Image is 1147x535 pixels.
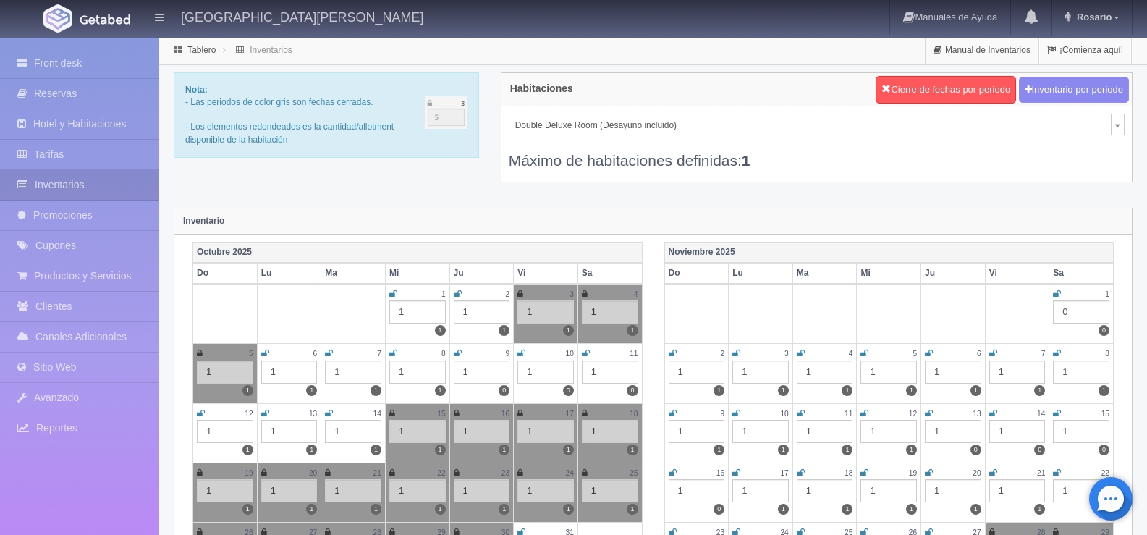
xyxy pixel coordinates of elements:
[1099,325,1109,336] label: 0
[435,445,446,455] label: 1
[563,385,574,396] label: 0
[517,361,574,384] div: 1
[797,361,853,384] div: 1
[441,350,446,358] small: 8
[313,350,318,358] small: 6
[371,445,381,455] label: 1
[506,290,510,298] small: 2
[435,504,446,515] label: 1
[371,504,381,515] label: 1
[325,420,381,443] div: 1
[627,445,638,455] label: 1
[509,114,1125,135] a: Double Deluxe Room (Desayuno incluido)
[778,445,789,455] label: 1
[306,385,317,396] label: 1
[577,263,642,284] th: Sa
[989,361,1046,384] div: 1
[181,7,423,25] h4: [GEOGRAPHIC_DATA][PERSON_NAME]
[732,361,789,384] div: 1
[784,350,789,358] small: 3
[849,350,853,358] small: 4
[261,479,318,502] div: 1
[242,385,253,396] label: 1
[187,45,216,55] a: Tablero
[435,325,446,336] label: 1
[80,14,130,25] img: Getabed
[389,300,446,324] div: 1
[1105,290,1109,298] small: 1
[1034,445,1045,455] label: 0
[249,350,253,358] small: 5
[860,361,917,384] div: 1
[437,410,445,418] small: 15
[860,479,917,502] div: 1
[257,263,321,284] th: Lu
[1034,504,1045,515] label: 1
[1053,420,1109,443] div: 1
[582,479,638,502] div: 1
[925,420,981,443] div: 1
[1053,300,1109,324] div: 0
[669,479,725,502] div: 1
[909,410,917,418] small: 12
[1101,469,1109,477] small: 22
[921,263,986,284] th: Ju
[634,290,638,298] small: 4
[913,350,917,358] small: 5
[197,479,253,502] div: 1
[242,445,253,455] label: 1
[309,410,317,418] small: 13
[906,445,917,455] label: 1
[566,350,574,358] small: 10
[1099,385,1109,396] label: 1
[842,445,852,455] label: 1
[454,479,510,502] div: 1
[732,420,789,443] div: 1
[845,469,852,477] small: 18
[582,300,638,324] div: 1
[630,410,638,418] small: 18
[517,420,574,443] div: 1
[389,361,446,384] div: 1
[250,45,292,55] a: Inventarios
[570,290,574,298] small: 3
[1041,350,1046,358] small: 7
[499,385,509,396] label: 0
[389,479,446,502] div: 1
[857,263,921,284] th: Mi
[797,420,853,443] div: 1
[1053,479,1109,502] div: 1
[454,361,510,384] div: 1
[970,504,981,515] label: 1
[1034,385,1045,396] label: 1
[780,410,788,418] small: 10
[630,469,638,477] small: 25
[1049,263,1114,284] th: Sa
[566,469,574,477] small: 24
[385,263,449,284] th: Mi
[926,36,1038,64] a: Manual de Inventarios
[373,410,381,418] small: 14
[193,263,258,284] th: Do
[261,361,318,384] div: 1
[425,96,467,129] img: cutoff.png
[989,420,1046,443] div: 1
[325,361,381,384] div: 1
[501,410,509,418] small: 16
[514,263,578,284] th: Vi
[582,361,638,384] div: 1
[193,242,643,263] th: Octubre 2025
[720,350,724,358] small: 2
[714,385,724,396] label: 1
[742,152,750,169] b: 1
[627,504,638,515] label: 1
[720,410,724,418] small: 9
[449,263,514,284] th: Ju
[1105,350,1109,358] small: 8
[627,385,638,396] label: 0
[845,410,852,418] small: 11
[1101,410,1109,418] small: 15
[371,385,381,396] label: 1
[977,350,981,358] small: 6
[909,469,917,477] small: 19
